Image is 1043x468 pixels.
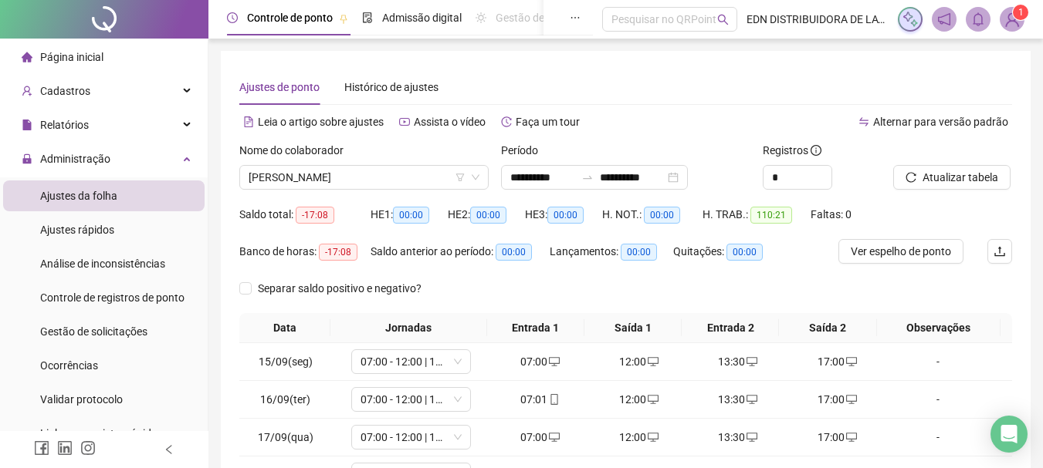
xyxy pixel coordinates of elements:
div: 17:00 [794,429,880,446]
div: H. NOT.: [602,206,703,224]
span: Página inicial [40,51,103,63]
span: facebook [34,440,49,456]
span: clock-circle [227,12,238,23]
span: desktop [547,356,560,367]
div: - [892,353,984,370]
span: user-add [22,86,32,96]
span: Administração [40,153,110,165]
div: 12:00 [596,429,682,446]
div: 17:00 [794,353,880,370]
div: Banco de horas: [239,243,371,261]
span: down [453,395,462,404]
span: file-done [362,12,373,23]
div: 07:00 [497,429,584,446]
span: 00:00 [644,207,680,224]
span: linkedin [57,440,73,456]
span: ellipsis [570,12,581,23]
span: desktop [646,394,659,405]
span: Ajustes da folha [40,190,117,202]
span: bell [971,12,985,26]
span: desktop [646,356,659,367]
span: Ver espelho de ponto [851,243,951,260]
span: Gestão de férias [496,12,574,24]
span: Assista o vídeo [414,116,486,128]
span: 00:00 [547,207,584,224]
span: search [717,14,729,25]
span: Link para registro rápido [40,427,157,439]
span: filter [455,173,465,182]
span: desktop [745,356,757,367]
span: mobile [547,394,560,405]
span: PAULO CEZAR BORGES [249,166,479,189]
span: 16/09(ter) [260,393,310,406]
span: desktop [845,432,857,443]
span: Validar protocolo [40,393,123,406]
span: 00:00 [496,244,532,261]
th: Entrada 2 [682,313,779,343]
span: pushpin [339,14,348,23]
span: Faltas: 0 [811,208,852,221]
div: Saldo anterior ao período: [371,243,550,261]
span: Cadastros [40,85,90,97]
span: desktop [547,432,560,443]
span: 1 [1018,7,1024,18]
span: 00:00 [621,244,657,261]
span: swap [858,116,869,127]
span: Gestão de solicitações [40,325,147,338]
span: Ocorrências [40,359,98,372]
span: Atualizar tabela [923,169,998,186]
span: 00:00 [393,207,429,224]
th: Saída 1 [584,313,682,343]
div: 13:30 [695,353,781,370]
img: sparkle-icon.fc2bf0ac1784a2077858766a79e2daf3.svg [902,11,919,28]
span: 07:00 - 12:00 | 13:30 - 17:00 [361,350,462,373]
span: history [501,116,512,127]
span: swap-right [581,171,594,183]
span: Análise de inconsistências [40,258,165,270]
span: left [164,444,174,455]
span: -17:08 [319,244,357,261]
span: Controle de registros de ponto [40,291,185,304]
div: 12:00 [596,353,682,370]
span: 00:00 [726,244,763,261]
span: 07:00 - 12:00 | 13:30 - 17:00 [361,426,462,449]
th: Observações [877,313,1001,343]
div: H. TRAB.: [703,206,811,224]
span: file [22,120,32,130]
span: 00:00 [470,207,506,224]
span: -17:08 [296,207,334,224]
span: Observações [883,319,994,336]
span: upload [994,245,1006,258]
span: info-circle [811,145,821,156]
div: HE 1: [371,206,448,224]
div: 17:00 [794,391,880,408]
div: 13:30 [695,429,781,446]
span: Admissão digital [382,12,462,24]
div: Open Intercom Messenger [991,416,1028,453]
sup: Atualize o seu contato no menu Meus Dados [1013,5,1028,20]
span: Ajustes rápidos [40,224,114,236]
div: Ajustes de ponto [239,79,320,96]
span: reload [906,172,916,183]
span: desktop [745,394,757,405]
div: 13:30 [695,391,781,408]
th: Data [239,313,330,343]
button: Atualizar tabela [893,165,1011,190]
span: desktop [845,356,857,367]
span: lock [22,153,32,164]
th: Saída 2 [779,313,876,343]
label: Nome do colaborador [239,142,354,159]
div: 07:01 [497,391,584,408]
span: desktop [646,432,659,443]
div: 12:00 [596,391,682,408]
div: - [892,391,984,408]
span: 15/09(seg) [259,355,313,368]
span: file-text [243,116,254,127]
span: Alternar para versão padrão [873,116,1008,128]
div: Lançamentos: [550,243,673,261]
span: down [453,357,462,366]
span: sun [476,12,486,23]
span: desktop [745,432,757,443]
div: 07:00 [497,353,584,370]
div: - [892,429,984,446]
